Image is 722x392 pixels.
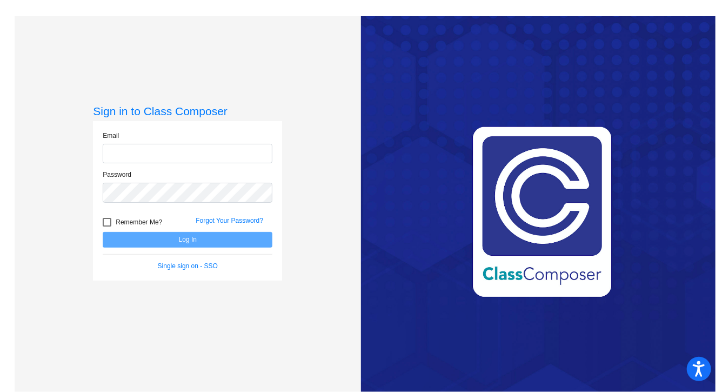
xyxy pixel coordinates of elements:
a: Single sign on - SSO [158,262,218,270]
a: Forgot Your Password? [196,217,263,224]
h3: Sign in to Class Composer [93,104,282,118]
span: Remember Me? [116,216,162,229]
label: Email [103,131,119,141]
label: Password [103,170,131,180]
button: Log In [103,232,272,248]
